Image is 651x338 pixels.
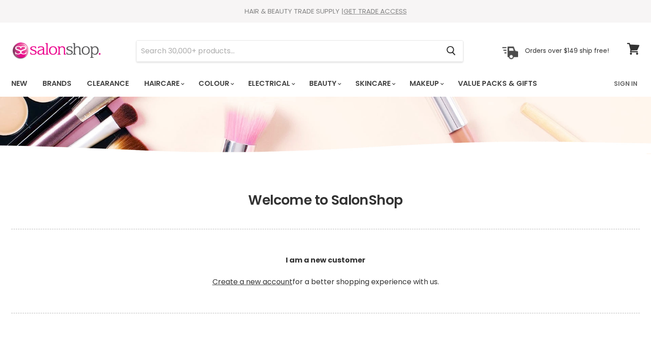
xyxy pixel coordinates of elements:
[5,70,576,97] ul: Main menu
[11,192,640,208] h1: Welcome to SalonShop
[192,74,240,93] a: Colour
[137,74,190,93] a: Haircare
[241,74,301,93] a: Electrical
[36,74,78,93] a: Brands
[302,74,347,93] a: Beauty
[80,74,136,93] a: Clearance
[609,74,643,93] a: Sign In
[286,255,365,265] b: I am a new customer
[403,74,449,93] a: Makeup
[349,74,401,93] a: Skincare
[5,74,34,93] a: New
[136,40,463,62] form: Product
[344,6,407,16] a: GET TRADE ACCESS
[11,233,640,309] p: for a better shopping experience with us.
[137,41,439,61] input: Search
[525,47,609,55] p: Orders over $149 ship free!
[212,277,292,287] a: Create a new account
[439,41,463,61] button: Search
[451,74,544,93] a: Value Packs & Gifts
